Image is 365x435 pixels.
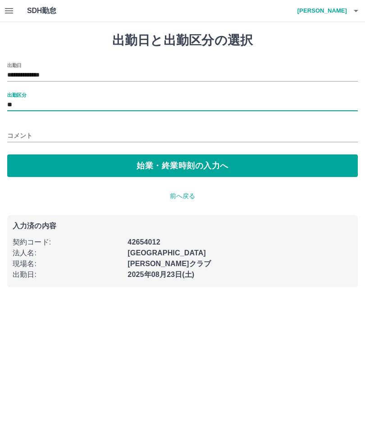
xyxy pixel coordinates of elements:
p: 入力済の内容 [13,222,352,230]
p: 出勤日 : [13,269,122,280]
p: 現場名 : [13,258,122,269]
button: 始業・終業時刻の入力へ [7,154,358,177]
p: 前へ戻る [7,191,358,201]
b: 2025年08月23日(土) [128,271,194,278]
p: 契約コード : [13,237,122,248]
b: [GEOGRAPHIC_DATA] [128,249,206,257]
label: 出勤日 [7,62,22,68]
h1: 出勤日と出勤区分の選択 [7,33,358,48]
b: 42654012 [128,238,160,246]
label: 出勤区分 [7,91,26,98]
b: [PERSON_NAME]クラブ [128,260,211,267]
p: 法人名 : [13,248,122,258]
